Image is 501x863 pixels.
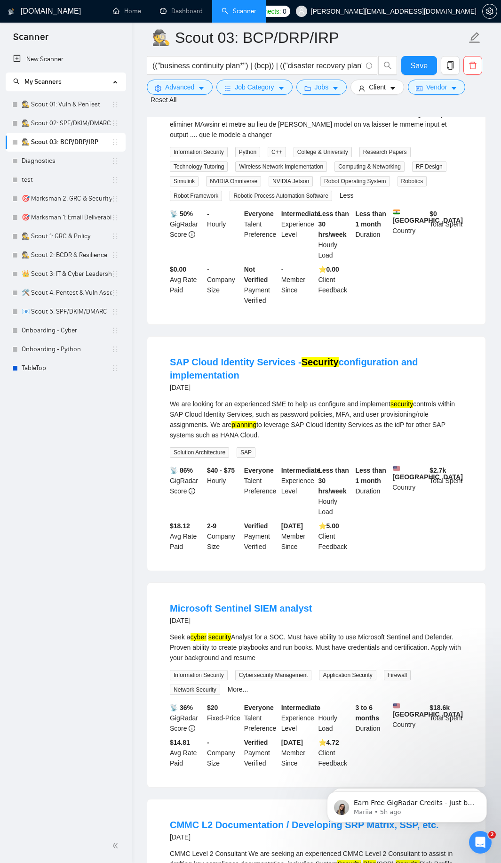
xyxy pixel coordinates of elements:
[170,357,418,380] a: SAP Cloud Identity Services -Securityconfiguration and implementation
[353,465,390,517] div: Duration
[205,264,242,306] div: Company Size
[22,340,111,359] a: Onboarding - Python
[317,465,354,517] div: Hourly Load
[244,210,274,218] b: Everyone
[170,176,199,186] span: Simulink
[379,61,397,70] span: search
[482,4,497,19] button: setting
[279,521,317,552] div: Member Since
[170,704,193,711] b: 📡 36%
[441,61,459,70] span: copy
[296,80,347,95] button: folderJobscaret-down
[315,82,329,92] span: Jobs
[22,133,111,152] a: 🕵️ Scout 03: BCP/DRP/IRP
[168,737,205,768] div: Avg Rate Paid
[242,737,279,768] div: Payment Verified
[355,704,379,722] b: 3 to 6 months
[235,670,312,680] span: Cybersecurity Management
[237,447,255,458] span: SAP
[168,702,205,734] div: GigRadar Score
[235,147,260,157] span: Python
[8,4,15,19] img: logo
[22,265,111,283] a: 👑 Scout 3: IT & Cyber Leadership
[22,189,111,208] a: 🎯 Marksman 2: GRC & Security Audits
[393,702,400,709] img: 🇺🇸
[216,80,292,95] button: barsJob Categorycaret-down
[392,465,463,481] b: [GEOGRAPHIC_DATA]
[191,633,207,641] mark: cyber
[378,56,397,75] button: search
[317,521,354,552] div: Client Feedback
[235,161,327,172] span: Wireless Network Implementation
[205,702,242,734] div: Fixed-Price
[390,209,428,260] div: Country
[398,176,427,186] span: Robotics
[207,467,235,474] b: $40 - $75
[355,210,386,228] b: Less than 1 month
[358,85,365,92] span: user
[482,8,497,15] a: setting
[111,101,119,108] span: holder
[469,831,492,854] iframe: Intercom live chat
[390,702,428,734] div: Country
[198,85,205,92] span: caret-down
[6,50,126,69] li: New Scanner
[22,283,111,302] a: 🛠️ Scout 4: Pentest & Vuln Assessment
[6,170,126,189] li: test
[170,266,186,273] b: $0.00
[359,147,411,157] span: Research Papers
[111,214,119,221] span: holder
[242,264,279,306] div: Payment Verified
[170,161,228,172] span: Technology Tutoring
[340,192,354,199] a: Less
[170,147,228,157] span: Information Security
[279,737,317,768] div: Member Since
[170,382,463,393] div: [DATE]
[206,176,261,186] span: NVIDIA Omniverse
[353,702,390,734] div: Duration
[483,8,497,15] span: setting
[392,209,463,224] b: [GEOGRAPHIC_DATA]
[170,399,463,440] div: We are looking for an experienced SME to help us configure and implement controls within SAP Clou...
[168,264,205,306] div: Avg Rate Paid
[253,6,281,16] span: Connects:
[152,60,362,72] input: Search Freelance Jobs...
[170,615,312,626] div: [DATE]
[6,30,56,50] span: Scanner
[170,98,463,140] div: i have a simulation 5G environment in 5G and in it there is a Maxsinr algorithm for physical reso...
[111,157,119,165] span: holder
[111,308,119,315] span: holder
[22,114,111,133] a: 🕵️ Scout 02: SPF/DKIM/DMARC
[281,522,303,530] b: [DATE]
[353,209,390,260] div: Duration
[317,264,354,306] div: Client Feedback
[230,191,332,201] span: Robotic Process Automation Software
[278,85,285,92] span: caret-down
[170,467,193,474] b: 📡 86%
[22,246,111,265] a: 🕵️ Scout 2: BCDR & Resilience
[168,465,205,517] div: GigRadar Score
[279,264,317,306] div: Member Since
[6,265,126,283] li: 👑 Scout 3: IT & Cyber Leadership
[416,85,422,92] span: idcard
[283,6,286,16] span: 0
[411,60,428,72] span: Save
[269,176,313,186] span: NVIDIA Jetson
[235,82,274,92] span: Job Category
[111,289,119,297] span: holder
[111,364,119,372] span: holder
[152,26,467,49] input: Scanner name...
[170,522,190,530] b: $18.12
[111,233,119,240] span: holder
[22,170,111,189] a: test
[392,702,463,718] b: [GEOGRAPHIC_DATA]
[281,210,320,218] b: Intermediate
[111,138,119,146] span: holder
[429,704,450,711] b: $ 18.6k
[205,737,242,768] div: Company Size
[429,210,437,218] b: $ 0
[384,670,411,680] span: Firewall
[22,227,111,246] a: 🕵️ Scout 1: GRC & Policy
